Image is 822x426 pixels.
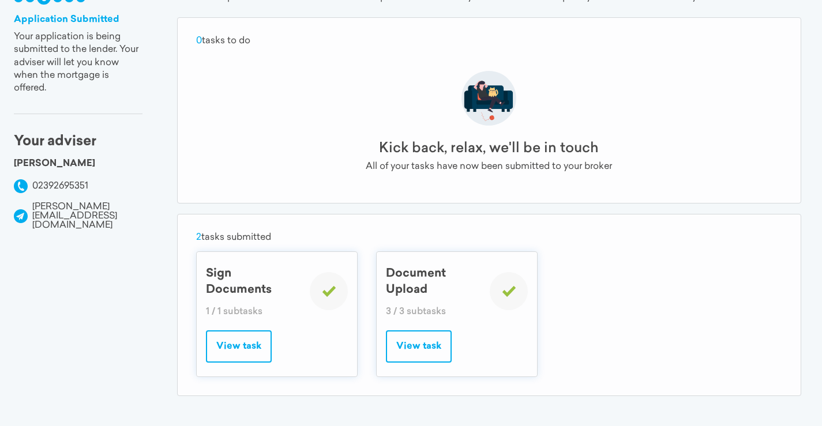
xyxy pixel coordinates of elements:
[32,202,117,230] a: [PERSON_NAME][EMAIL_ADDRESS][DOMAIN_NAME]
[366,160,612,173] div: All of your tasks have now been submitted to your broker
[14,31,142,95] div: Your application is being submitted to the lender. Your adviser will let you know when the mortga...
[386,266,478,298] div: Document Upload
[386,330,452,363] button: View task
[196,36,202,46] span: 0
[14,14,142,26] div: Application Submitted
[196,233,782,247] div: tasks submitted
[206,307,298,316] div: 1 / 1 subtasks
[206,330,272,363] button: View task
[386,307,478,316] div: 3 / 3 subtasks
[379,142,599,156] div: Kick back, relax, we'll be in touch
[32,182,88,191] a: 02392695351
[14,135,142,149] div: Your adviser
[14,158,142,170] div: [PERSON_NAME]
[206,266,298,298] div: Sign Documents
[196,233,201,242] span: 2
[196,36,782,50] div: tasks to do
